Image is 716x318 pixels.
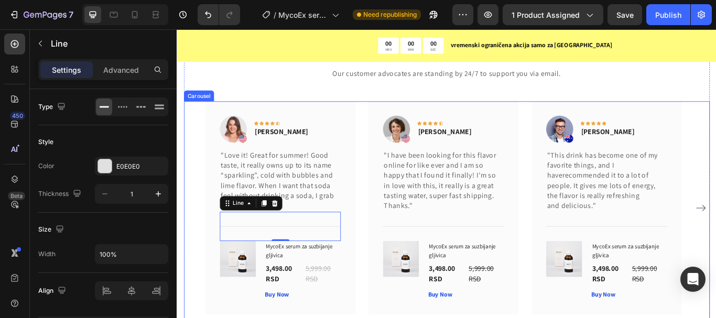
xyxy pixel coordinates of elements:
p: "Love it! Great for summer! Good taste, it really owns up to its name “sparkling”, cold with bubb... [51,142,190,212]
input: Auto [95,245,168,264]
button: Save [607,4,642,25]
p: [PERSON_NAME] [471,114,533,126]
span: Need republishing [363,10,417,19]
h1: MycoEx serum za suzbijanje gljivica [483,247,571,270]
div: 5,999.00 RSD [529,272,571,299]
img: Alt Image [240,101,272,133]
div: 450 [10,112,25,120]
p: "I have been looking for this flavor online for like ever and I am so happy that I found it final... [241,142,380,201]
div: Color [38,161,55,171]
div: Undo/Redo [198,4,240,25]
div: Line [63,199,80,208]
p: Thanks." [241,201,380,212]
div: 3,498.00 RSD [292,272,334,299]
button: Buy Now [292,304,321,315]
div: Size [38,223,66,237]
img: Alt Image [50,101,81,133]
button: Carousel Next Arrow [603,200,620,217]
p: vremenski ograničena akcija samo za [GEOGRAPHIC_DATA] [319,14,628,25]
img: Alt Image [430,101,462,133]
iframe: Design area [177,29,716,318]
p: 7 [69,8,73,21]
div: 5,999.00 RSD [149,272,191,299]
h1: MycoEx serum za suzbijanje gljivica [292,247,381,270]
div: 3,498.00 RSD [483,272,525,299]
button: Publish [646,4,690,25]
div: 5,999.00 RSD [339,272,381,299]
button: Buy Now [483,304,511,315]
div: Type [38,100,68,114]
span: MycoEx serum lending [278,9,328,20]
p: Our customer advocates are standing by 24/7 to support you via email. [9,46,620,58]
div: Style [38,137,53,147]
div: Publish [655,9,681,20]
div: Thickness [38,187,83,201]
button: 7 [4,4,78,25]
div: 3,498.00 RSD [102,272,144,299]
p: Line [51,37,164,50]
div: Width [38,249,56,259]
p: [PERSON_NAME] [281,114,343,126]
button: 1 product assigned [503,4,603,25]
p: [PERSON_NAME] [91,114,153,126]
p: "This drink has become one of my favorite things, and I haverecommended it to a lot of people. It... [431,142,570,212]
span: 1 product assigned [512,9,580,20]
div: Align [38,284,68,298]
h1: MycoEx serum za suzbijanje gljivica [102,247,191,270]
button: Buy Now [102,304,131,315]
div: E0E0E0 [116,162,166,171]
span: / [274,9,276,20]
p: Advanced [103,64,139,75]
p: Settings [52,64,81,75]
span: Save [616,10,634,19]
div: Beta [8,192,25,200]
div: Carousel [10,73,41,83]
div: Open Intercom Messenger [680,267,706,292]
